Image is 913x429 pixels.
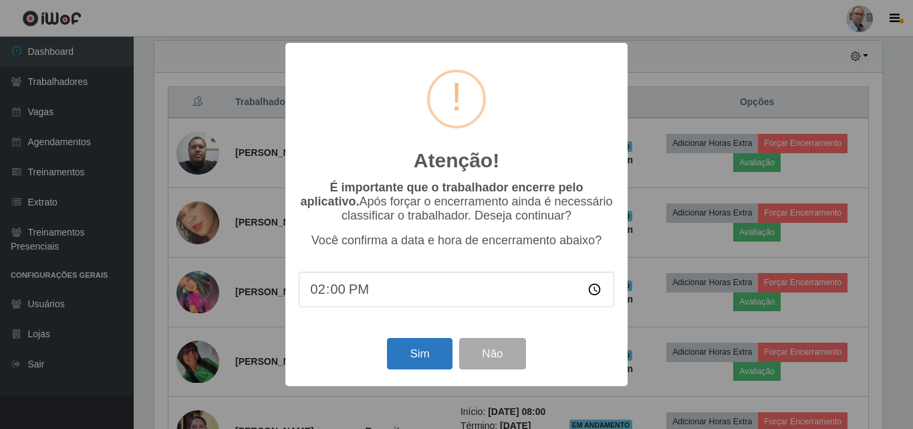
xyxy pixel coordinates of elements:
[299,181,614,223] p: Após forçar o encerramento ainda é necessário classificar o trabalhador. Deseja continuar?
[300,181,583,208] b: É importante que o trabalhador encerre pelo aplicativo.
[414,149,499,173] h2: Atenção!
[299,234,614,248] p: Você confirma a data e hora de encerramento abaixo?
[459,338,525,369] button: Não
[387,338,452,369] button: Sim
